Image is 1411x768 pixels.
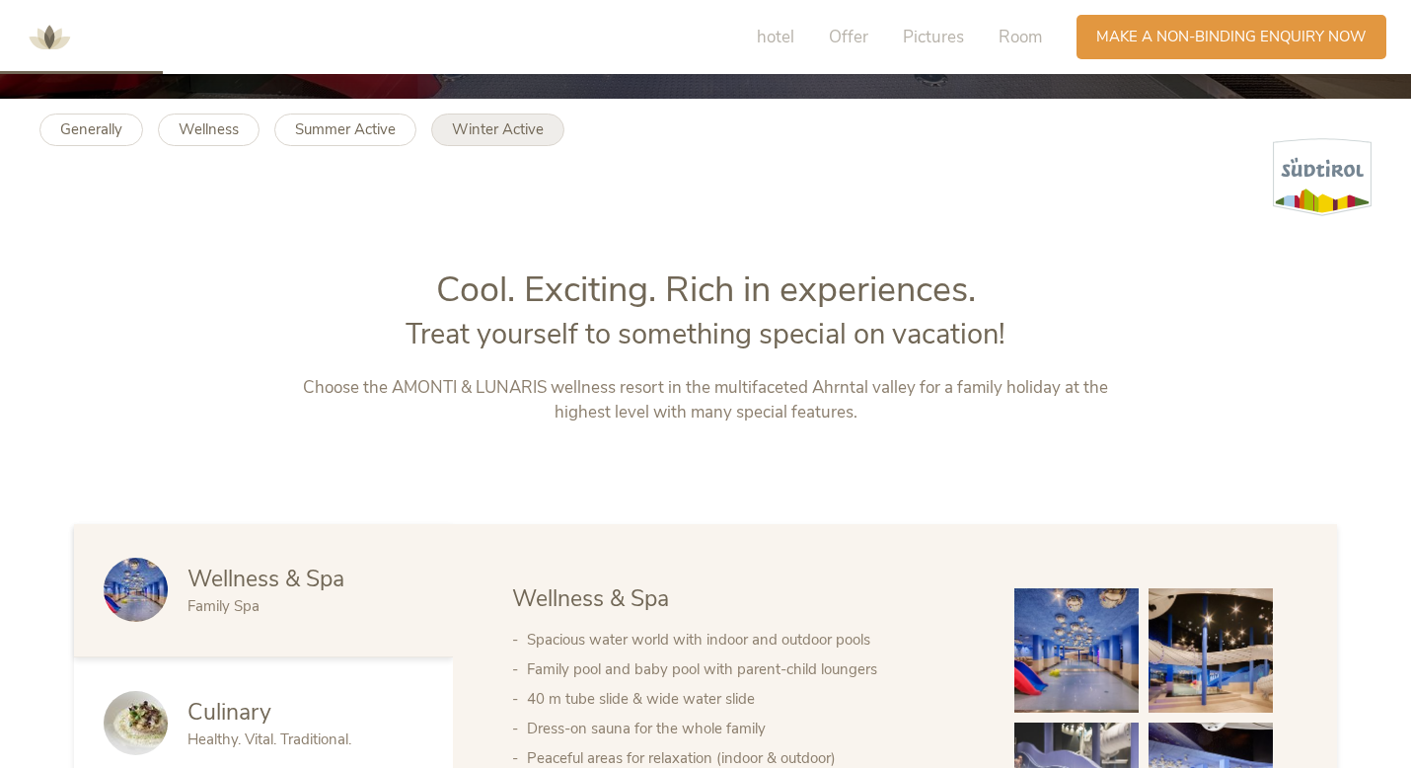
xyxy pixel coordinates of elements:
a: AMONTI & LUNARIS wellness resort [20,30,79,43]
a: Wellness [158,114,260,146]
font: Offer [829,26,868,48]
font: Room [999,26,1042,48]
font: Generally [60,119,122,139]
font: Family Spa [187,596,260,616]
font: Culinary [187,697,271,728]
font: 40 m tube slide & wide water slide [527,689,755,709]
img: AMONTI & LUNARIS wellness resort [20,8,79,67]
font: hotel [757,26,794,48]
font: Summer Active [295,119,396,139]
font: Dress-on sauna for the whole family [527,719,766,738]
font: Spacious water world with indoor and outdoor pools [527,630,870,650]
font: Choose the AMONTI & LUNARIS wellness resort in the multifaceted Ahrntal valley for a family holid... [303,376,1108,424]
font: Pictures [903,26,964,48]
font: Family pool and baby pool with parent-child loungers [527,659,877,679]
font: Peaceful areas for relaxation (indoor & outdoor) [527,748,836,768]
a: Summer Active [274,114,416,146]
font: Wellness [179,119,239,139]
a: Generally [39,114,143,146]
font: Wellness & Spa [512,583,669,614]
font: Winter Active [452,119,544,139]
a: Winter Active [431,114,564,146]
font: Healthy. Vital. Traditional. [187,730,351,749]
font: Wellness & Spa [187,564,344,594]
font: Make a non-binding enquiry now [1096,27,1367,46]
img: South Tyrol [1273,138,1372,216]
font: Treat yourself to something special on vacation! [406,315,1005,353]
font: Cool. Exciting. Rich in experiences. [436,266,976,314]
